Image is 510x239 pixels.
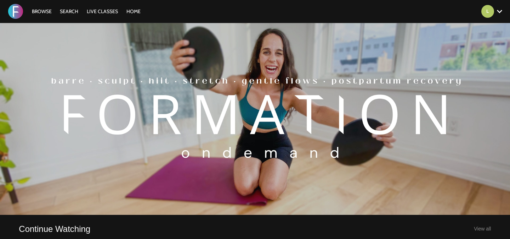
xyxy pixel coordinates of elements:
[28,8,55,15] a: Browse
[8,4,23,19] img: FORMATION
[19,223,90,234] a: Continue Watching
[123,8,144,15] a: HOME
[56,8,82,15] a: Search
[28,8,144,15] nav: Primary
[474,226,491,232] a: View all
[83,8,121,15] a: LIVE CLASSES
